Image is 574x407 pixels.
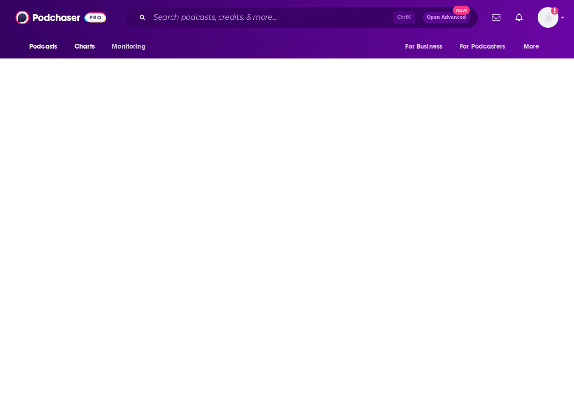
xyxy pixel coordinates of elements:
[23,38,69,56] button: open menu
[393,11,415,24] span: Ctrl K
[538,7,558,28] span: Logged in as evankrask
[538,7,558,28] button: Show profile menu
[512,9,526,25] a: Show notifications dropdown
[551,7,558,15] svg: Add a profile image
[75,40,95,53] span: Charts
[524,40,540,53] span: More
[538,7,558,28] img: User Profile
[517,38,551,56] button: open menu
[423,12,470,23] button: Open AdvancedNew
[399,38,454,56] button: open menu
[454,38,519,56] button: open menu
[112,40,145,53] span: Monitoring
[488,9,504,25] a: Show notifications dropdown
[150,10,393,25] input: Search podcasts, credits, & more...
[16,8,106,26] img: Podchaser - Follow, Share and Rate Podcasts
[105,38,158,56] button: open menu
[29,40,57,53] span: Podcasts
[460,40,505,53] span: For Podcasters
[453,6,470,15] span: New
[427,15,466,20] span: Open Advanced
[68,38,100,56] a: Charts
[405,40,442,53] span: For Business
[124,7,478,28] div: Search podcasts, credits, & more...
